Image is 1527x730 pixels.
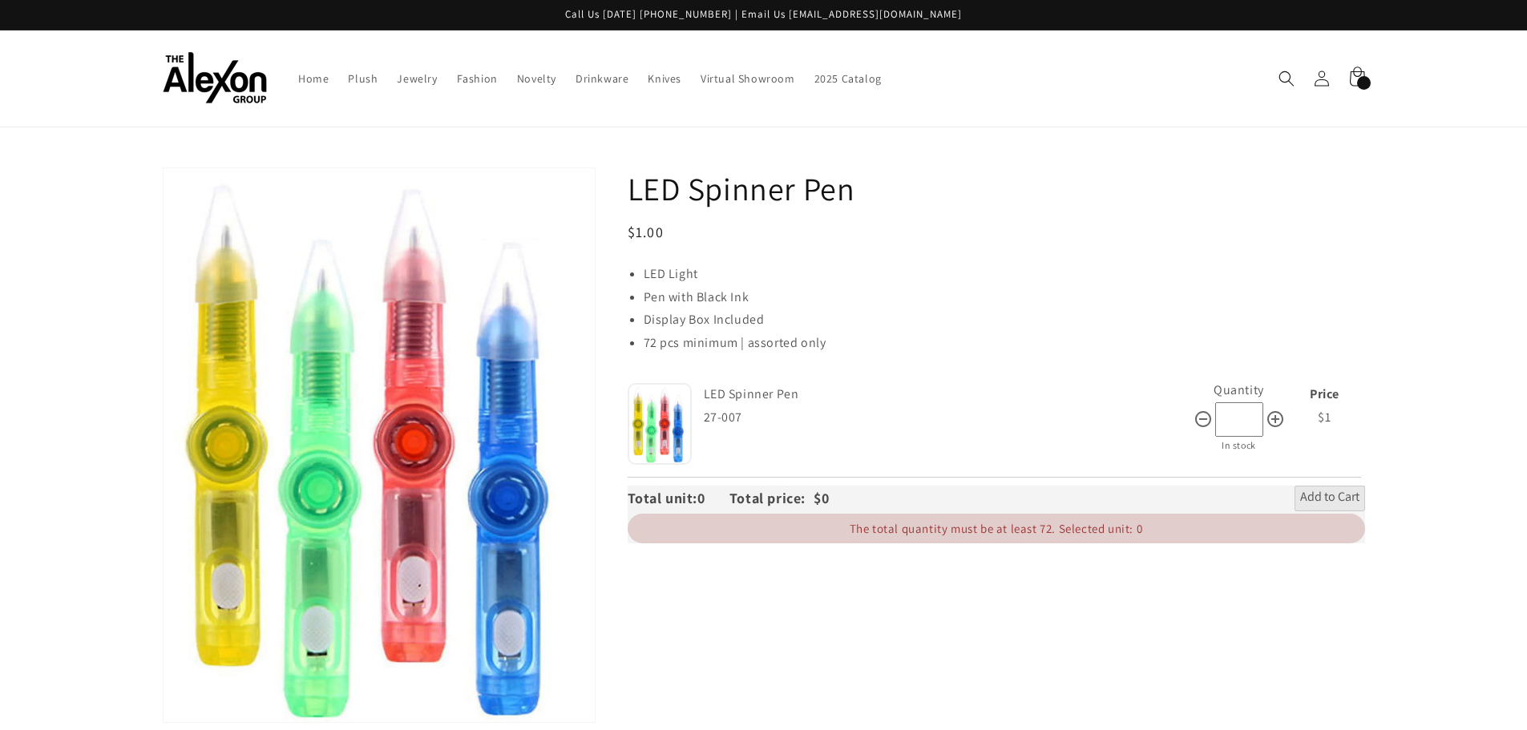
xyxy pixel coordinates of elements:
[814,71,882,86] span: 2025 Catalog
[338,62,387,95] a: Plush
[1269,61,1304,96] summary: Search
[1318,409,1331,425] span: $1
[805,62,891,95] a: 2025 Catalog
[397,71,437,86] span: Jewelry
[517,71,556,86] span: Novelty
[644,286,1365,309] li: Pen with Black Ink
[704,406,1194,430] div: 27-007
[644,332,1365,355] li: 72 pcs minimum | assorted only
[638,62,691,95] a: Knives
[628,383,692,465] img: Default Title
[628,223,665,241] span: $1.00
[704,383,1190,406] div: LED Spinner Pen
[348,71,378,86] span: Plush
[289,62,338,95] a: Home
[566,62,638,95] a: Drinkware
[644,263,1365,286] li: LED Light
[691,62,805,95] a: Virtual Showroom
[628,167,1365,209] h1: LED Spinner Pen
[1289,383,1361,406] div: Price
[163,52,267,104] img: The Alexon Group
[628,514,1365,543] div: The total quantity must be at least 72. Selected unit: 0
[644,309,1365,332] li: Display Box Included
[298,71,329,86] span: Home
[457,71,498,86] span: Fashion
[507,62,566,95] a: Novelty
[1194,437,1285,454] div: In stock
[387,62,446,95] a: Jewelry
[1300,489,1359,508] span: Add to Cart
[814,489,829,507] span: $0
[576,71,628,86] span: Drinkware
[648,71,681,86] span: Knives
[1214,381,1264,398] label: Quantity
[628,486,814,511] div: Total unit: Total price:
[447,62,507,95] a: Fashion
[701,71,795,86] span: Virtual Showroom
[1295,486,1365,511] button: Add to Cart
[697,489,729,507] span: 0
